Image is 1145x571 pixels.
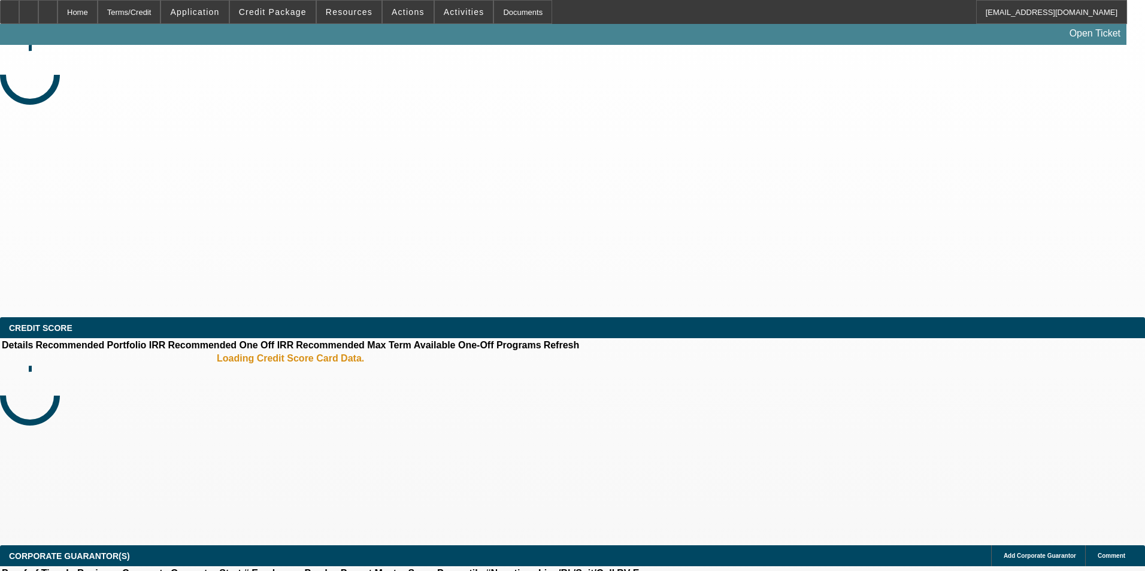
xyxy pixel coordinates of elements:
[295,339,412,351] th: Recommended Max Term
[170,7,219,17] span: Application
[1004,552,1076,559] span: Add Corporate Guarantor
[317,1,381,23] button: Resources
[444,7,484,17] span: Activities
[161,1,228,23] button: Application
[326,7,372,17] span: Resources
[1065,23,1125,44] a: Open Ticket
[9,323,72,333] span: CREDIT SCORE
[392,7,425,17] span: Actions
[1,339,34,351] th: Details
[9,551,130,561] span: CORPORATE GUARANTOR(S)
[1098,552,1125,559] span: Comment
[230,1,316,23] button: Credit Package
[35,339,166,351] th: Recommended Portfolio IRR
[167,339,294,351] th: Recommended One Off IRR
[383,1,434,23] button: Actions
[413,339,542,351] th: Available One-Off Programs
[435,1,493,23] button: Activities
[217,353,364,364] b: Loading Credit Score Card Data.
[543,339,580,351] th: Refresh
[239,7,307,17] span: Credit Package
